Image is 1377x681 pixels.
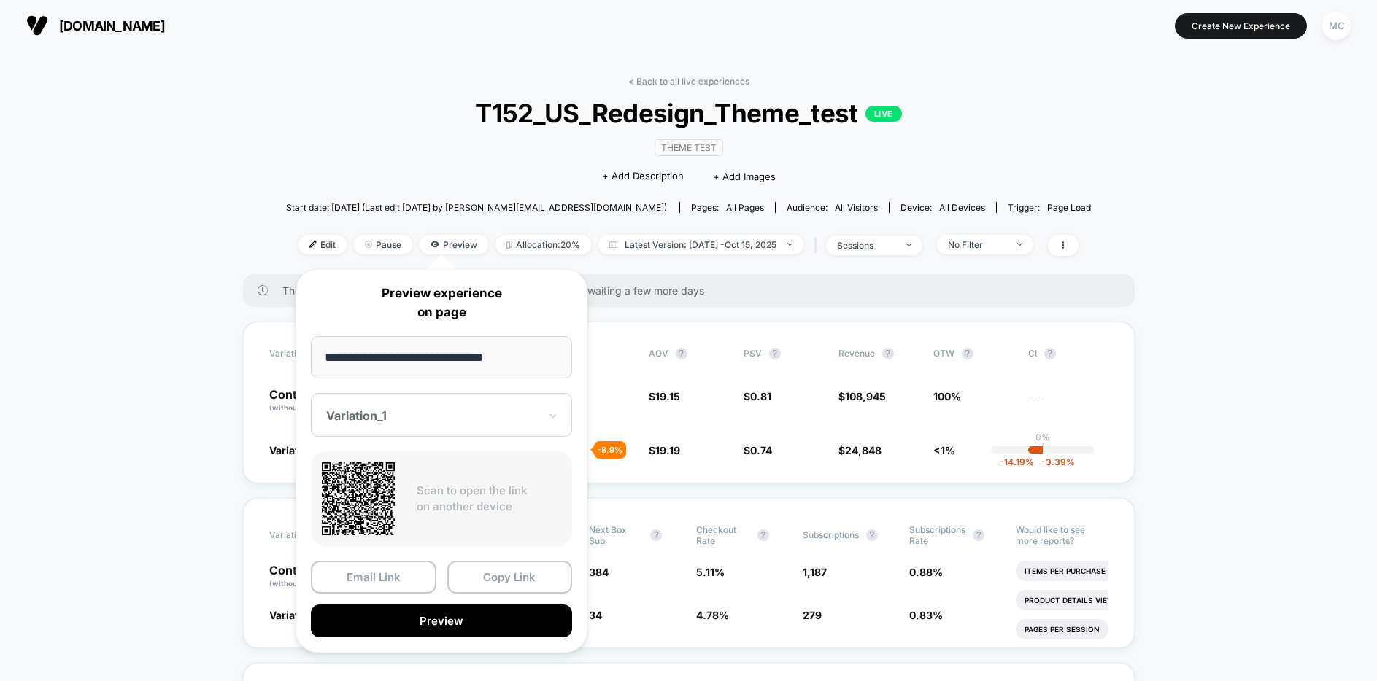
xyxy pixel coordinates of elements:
span: Revenue [838,348,875,359]
img: end [787,243,792,246]
p: | [1041,443,1044,454]
span: $ [649,444,680,456]
span: $ [744,444,772,456]
img: end [1017,243,1022,246]
span: 0.81 [750,390,771,402]
span: There are still no statistically significant results. We recommend waiting a few more days [282,284,1106,297]
span: 19.15 [655,390,680,402]
span: 0.74 [750,444,772,456]
span: Device: [889,202,996,213]
button: ? [973,529,984,541]
span: Start date: [DATE] (Last edit [DATE] by [PERSON_NAME][EMAIL_ADDRESS][DOMAIN_NAME]) [286,202,667,213]
img: end [906,244,911,246]
span: 0.83 % [909,609,943,621]
div: No Filter [948,239,1006,250]
button: ? [882,348,894,359]
span: + Add Images [713,171,776,182]
span: 19.19 [655,444,680,456]
span: 1,187 [803,566,827,578]
span: Next Box Sub [589,524,643,546]
span: Latest Version: [DATE] - Oct 15, 2025 [598,235,803,254]
button: ? [1044,348,1056,359]
button: ? [962,348,973,359]
span: <1% [933,444,955,456]
p: Preview experience on page [311,284,572,322]
li: Product Details Views Rate [1016,590,1149,610]
div: sessions [837,240,895,251]
span: (without changes) [269,403,335,412]
button: Create New Experience [1175,13,1307,39]
button: Preview [311,604,572,637]
span: T152_US_Redesign_Theme_test [326,98,1051,128]
img: Visually logo [26,15,48,36]
span: + Add Description [602,169,684,184]
img: calendar [609,241,617,248]
span: Variation [269,524,350,546]
span: $ [744,390,771,402]
span: 0.88 % [909,566,943,578]
button: ? [676,348,687,359]
span: AOV [649,348,668,359]
span: | [811,235,826,256]
p: LIVE [865,106,902,122]
p: Scan to open the link on another device [417,483,561,515]
span: Allocation: 20% [495,235,591,254]
span: Preview [420,235,488,254]
span: -14.19 % [1000,456,1034,467]
span: (without changes) [269,579,335,588]
span: 279 [803,609,822,621]
div: Audience: [787,202,878,213]
button: ? [866,529,878,541]
button: ? [650,529,662,541]
div: MC [1322,12,1351,40]
img: edit [309,241,317,248]
li: Items Per Purchase [1016,561,1114,581]
span: Variation_1 [269,444,323,456]
button: [DOMAIN_NAME] [22,14,169,37]
span: -3.39 % [1034,456,1075,467]
div: Pages: [691,202,764,213]
span: $ [649,390,680,402]
span: $ [838,390,886,402]
span: OTW [933,348,1014,359]
span: Edit [298,235,347,254]
p: Control [269,564,361,589]
span: Page Load [1047,202,1091,213]
img: end [365,241,372,248]
span: [DOMAIN_NAME] [59,18,165,34]
p: Would like to see more reports? [1016,524,1108,546]
span: 108,945 [845,390,886,402]
span: All Visitors [835,202,878,213]
a: < Back to all live experiences [628,76,749,87]
span: Pause [354,235,412,254]
button: Copy Link [447,561,573,594]
span: $ [838,444,882,456]
button: ? [769,348,781,359]
span: Subscriptions [803,529,859,540]
p: 0% [1035,432,1050,443]
span: Variation [269,348,350,359]
button: MC [1318,11,1355,41]
span: all pages [726,202,764,213]
span: --- [1028,392,1108,413]
p: Control [269,389,350,413]
span: Variation_1 [269,609,323,621]
span: PSV [744,348,762,359]
span: Checkout Rate [696,524,750,546]
button: Email Link [311,561,436,594]
span: CI [1028,348,1108,359]
span: Subscriptions Rate [909,524,965,546]
span: 100% [933,390,961,402]
li: Pages Per Session [1016,619,1108,639]
button: ? [757,529,769,541]
div: Trigger: [1008,202,1091,213]
div: - 8.9 % [594,441,626,459]
span: all devices [939,202,985,213]
span: 24,848 [845,444,882,456]
span: 5.11 % [696,566,725,578]
span: 4.78 % [696,609,729,621]
img: rebalance [506,241,512,249]
span: Theme Test [655,139,723,156]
